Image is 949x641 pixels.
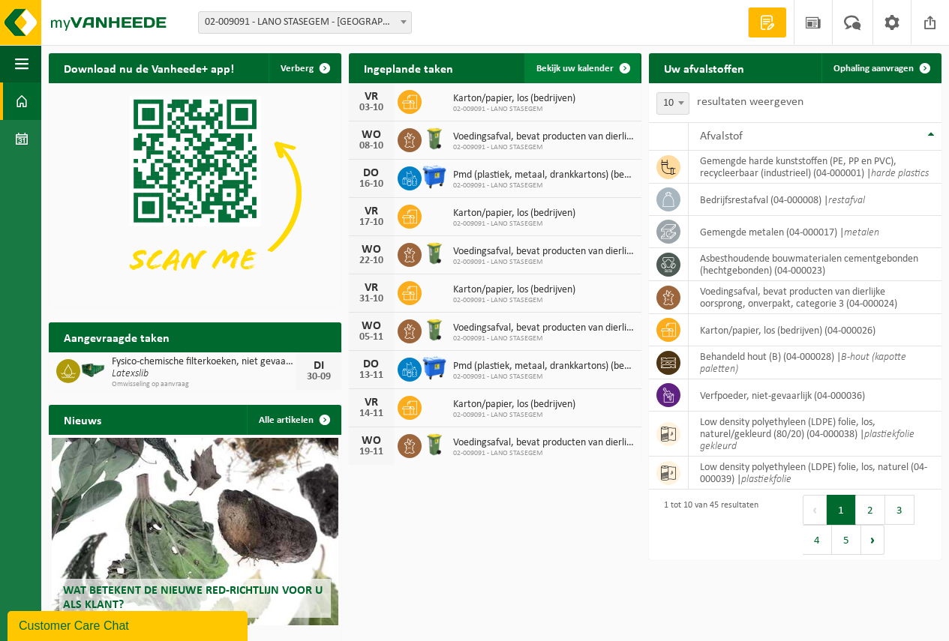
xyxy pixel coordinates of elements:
div: 14-11 [356,409,386,419]
span: 02-009091 - LANO STASEGEM [453,105,575,114]
td: voedingsafval, bevat producten van dierlijke oorsprong, onverpakt, categorie 3 (04-000024) [689,281,941,314]
div: VR [356,397,386,409]
a: Bekijk uw kalender [524,53,640,83]
i: plastiekfolie gekleurd [700,429,914,452]
div: DO [356,167,386,179]
div: 22-10 [356,256,386,266]
span: Voedingsafval, bevat producten van dierlijke oorsprong, onverpakt, categorie 3 [453,322,634,334]
h2: Download nu de Vanheede+ app! [49,53,249,82]
div: WO [356,320,386,332]
div: VR [356,91,386,103]
span: Afvalstof [700,130,743,142]
td: behandeld hout (B) (04-000028) | [689,346,941,379]
td: low density polyethyleen (LDPE) folie, los, naturel/gekleurd (80/20) (04-000038) | [689,412,941,457]
span: Karton/papier, los (bedrijven) [453,399,575,411]
td: low density polyethyleen (LDPE) folie, los, naturel (04-000039) | [689,457,941,490]
span: 02-009091 - LANO STASEGEM [453,143,634,152]
i: restafval [828,195,865,206]
span: 02-009091 - LANO STASEGEM [453,296,575,305]
span: Karton/papier, los (bedrijven) [453,93,575,105]
div: WO [356,435,386,447]
span: Karton/papier, los (bedrijven) [453,284,575,296]
img: WB-1100-HPE-BE-01 [422,355,447,381]
div: DO [356,358,386,370]
div: 08-10 [356,141,386,151]
div: DI [304,360,334,372]
div: 16-10 [356,179,386,190]
a: Alle artikelen [247,405,340,435]
a: Wat betekent de nieuwe RED-richtlijn voor u als klant? [52,438,338,625]
span: Voedingsafval, bevat producten van dierlijke oorsprong, onverpakt, categorie 3 [453,437,634,449]
button: Next [861,525,884,555]
span: Bekijk uw kalender [536,64,614,73]
span: 10 [656,92,689,115]
div: VR [356,282,386,294]
span: Ophaling aanvragen [833,64,914,73]
span: 02-009091 - LANO STASEGEM [453,373,634,382]
h2: Uw afvalstoffen [649,53,759,82]
i: plastiekfolie [741,474,791,485]
img: HK-XS-16-GN-00 [80,357,106,382]
div: 03-10 [356,103,386,113]
img: WB-0140-HPE-GN-50 [422,126,447,151]
i: harde plastics [871,168,929,179]
span: Voedingsafval, bevat producten van dierlijke oorsprong, onverpakt, categorie 3 [453,131,634,143]
span: 02-009091 - LANO STASEGEM [453,411,575,420]
span: Omwisseling op aanvraag [112,380,296,389]
span: Pmd (plastiek, metaal, drankkartons) (bedrijven) [453,361,634,373]
td: verfpoeder, niet-gevaarlijk (04-000036) [689,379,941,412]
span: 02-009091 - LANO STASEGEM - HARELBEKE [199,12,411,33]
span: 02-009091 - LANO STASEGEM [453,181,634,190]
td: asbesthoudende bouwmaterialen cementgebonden (hechtgebonden) (04-000023) [689,248,941,281]
h2: Ingeplande taken [349,53,468,82]
span: Verberg [281,64,314,73]
img: WB-0140-HPE-GN-50 [422,317,447,343]
td: gemengde harde kunststoffen (PE, PP en PVC), recycleerbaar (industrieel) (04-000001) | [689,151,941,184]
i: Latexslib [112,368,149,379]
iframe: chat widget [8,608,251,641]
button: 5 [832,525,861,555]
i: B-hout (kapotte paletten) [700,352,906,375]
button: Previous [803,495,827,525]
div: 19-11 [356,447,386,457]
span: Fysico-chemische filterkoeken, niet gevaarlijk [112,356,296,368]
span: 02-009091 - LANO STASEGEM [453,258,634,267]
h2: Nieuws [49,405,116,434]
button: 2 [856,495,885,525]
span: 02-009091 - LANO STASEGEM [453,220,575,229]
h2: Aangevraagde taken [49,322,185,352]
label: resultaten weergeven [697,96,803,108]
div: 31-10 [356,294,386,304]
img: WB-0140-HPE-GN-50 [422,432,447,457]
button: 4 [803,525,832,555]
td: bedrijfsrestafval (04-000008) | [689,184,941,216]
span: 02-009091 - LANO STASEGEM [453,449,634,458]
div: 1 tot 10 van 45 resultaten [656,493,758,556]
a: Ophaling aanvragen [821,53,940,83]
span: Voedingsafval, bevat producten van dierlijke oorsprong, onverpakt, categorie 3 [453,246,634,258]
span: 10 [657,93,689,114]
button: Verberg [269,53,340,83]
img: WB-1100-HPE-BE-01 [422,164,447,190]
td: karton/papier, los (bedrijven) (04-000026) [689,314,941,346]
img: WB-0140-HPE-GN-50 [422,241,447,266]
span: 02-009091 - LANO STASEGEM [453,334,634,343]
i: metalen [844,227,879,238]
div: VR [356,205,386,217]
div: 30-09 [304,372,334,382]
div: WO [356,129,386,141]
button: 3 [885,495,914,525]
button: 1 [827,495,856,525]
div: 17-10 [356,217,386,228]
span: 02-009091 - LANO STASEGEM - HARELBEKE [198,11,412,34]
div: WO [356,244,386,256]
img: Download de VHEPlus App [49,83,341,303]
td: gemengde metalen (04-000017) | [689,216,941,248]
span: Wat betekent de nieuwe RED-richtlijn voor u als klant? [63,585,323,611]
span: Pmd (plastiek, metaal, drankkartons) (bedrijven) [453,169,634,181]
div: 05-11 [356,332,386,343]
div: 13-11 [356,370,386,381]
span: Karton/papier, los (bedrijven) [453,208,575,220]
